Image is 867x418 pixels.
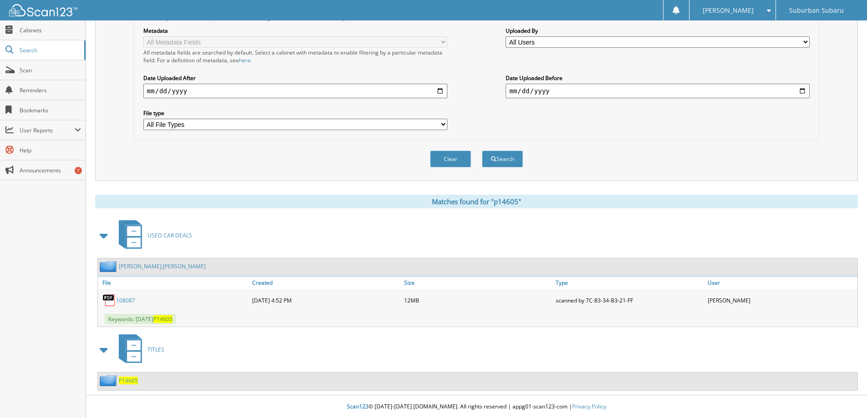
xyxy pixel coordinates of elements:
a: Created [250,277,402,289]
span: [PERSON_NAME] [703,8,754,13]
span: Search [20,46,80,54]
label: Metadata [143,27,447,35]
a: TITLES [113,332,164,368]
span: Announcements [20,166,81,174]
span: Reminders [20,86,81,94]
div: © [DATE]-[DATE] [DOMAIN_NAME]. All rights reserved | appg01-scan123-com | [86,396,867,418]
a: USED CAR DEALS [113,217,192,253]
img: folder2.png [100,375,119,386]
label: Date Uploaded After [143,74,447,82]
span: P14605 [153,315,172,323]
div: scanned by 7C-83-34-B3-21-FF [553,291,705,309]
span: Help [20,146,81,154]
a: Privacy Policy [572,403,606,410]
a: P14605 [119,377,138,384]
div: 7 [75,167,82,174]
a: User [705,277,857,289]
span: USED CAR DEALS [147,232,192,239]
a: File [98,277,250,289]
span: Suburban Subaru [789,8,844,13]
span: Scan [20,66,81,74]
span: Keywords: [DATE] [105,314,176,324]
a: 108087 [116,297,135,304]
a: here [239,56,251,64]
div: Matches found for "p14605" [95,195,858,208]
span: User Reports [20,126,75,134]
span: Scan123 [347,403,369,410]
label: File type [143,109,447,117]
a: Type [553,277,705,289]
input: start [143,84,447,98]
input: end [506,84,810,98]
button: Clear [430,151,471,167]
div: All metadata fields are searched by default. Select a cabinet with metadata to enable filtering b... [143,49,447,64]
a: Size [402,277,554,289]
img: PDF.png [102,293,116,307]
span: Cabinets [20,26,81,34]
button: Search [482,151,523,167]
a: [PERSON_NAME];[PERSON_NAME] [119,262,206,270]
span: TITLES [147,346,164,353]
label: Date Uploaded Before [506,74,810,82]
div: [PERSON_NAME] [705,291,857,309]
div: 12MB [402,291,554,309]
span: Bookmarks [20,106,81,114]
img: scan123-logo-white.svg [9,4,77,16]
label: Uploaded By [506,27,810,35]
img: folder2.png [100,261,119,272]
div: [DATE] 4:52 PM [250,291,402,309]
